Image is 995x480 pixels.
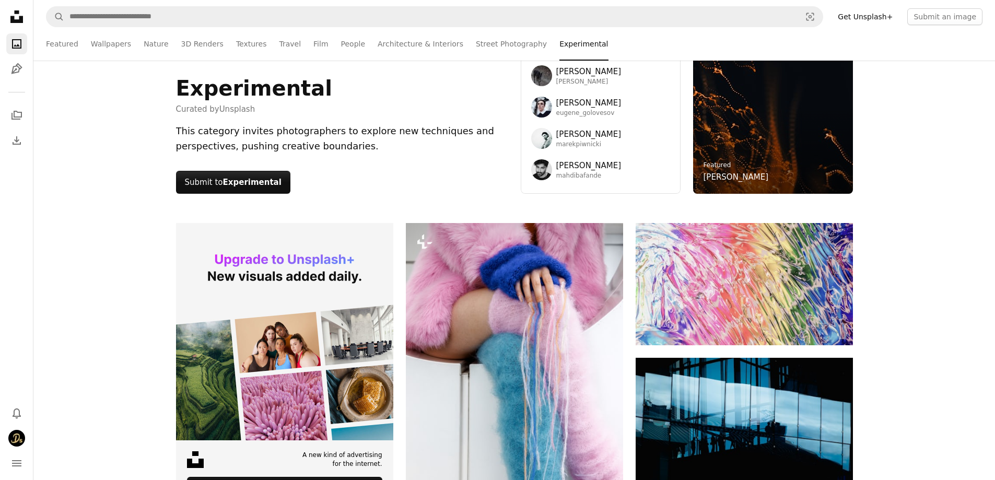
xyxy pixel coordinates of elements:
[531,97,670,118] a: Avatar of user Eugene Golovesov[PERSON_NAME]eugene_golovesov
[531,128,552,149] img: Avatar of user Marek Piwnicki
[176,223,393,440] img: file-1681422010450-279557756d6eimage
[798,7,823,27] button: Visual search
[832,8,899,25] a: Get Unsplash+
[6,453,27,474] button: Menu
[46,27,78,61] a: Featured
[556,97,622,109] span: [PERSON_NAME]
[176,171,290,194] button: Submit to Experimental
[6,428,27,449] button: Profile
[6,6,27,29] a: Home — Unsplash
[187,451,204,468] img: file-1631678316303-ed18b8b5cb9cimage
[636,279,853,288] a: Abstract rainbow colors with textured surface
[636,425,853,435] a: Modern building facade with glass reflections
[531,128,670,149] a: Avatar of user Marek Piwnicki[PERSON_NAME]marekpiwnicki
[704,171,769,183] a: [PERSON_NAME]
[181,27,224,61] a: 3D Renders
[531,159,670,180] a: Avatar of user Mahdi Bafande[PERSON_NAME]mahdibafande
[91,27,131,61] a: Wallpapers
[476,27,547,61] a: Street Photography
[556,78,622,86] span: [PERSON_NAME]
[144,27,168,61] a: Nature
[556,159,622,172] span: [PERSON_NAME]
[46,7,64,27] button: Search Unsplash
[556,141,622,149] span: marekpiwnicki
[313,27,328,61] a: Film
[279,27,301,61] a: Travel
[556,109,622,118] span: eugene_golovesov
[176,103,332,115] span: Curated by
[176,76,332,101] h1: Experimental
[704,161,731,169] a: Featured
[531,65,670,86] a: Avatar of user Wolfgang Hasselmann[PERSON_NAME][PERSON_NAME]
[219,104,255,114] a: Unsplash
[6,105,27,126] a: Collections
[907,8,982,25] button: Submit an image
[636,223,853,345] img: Abstract rainbow colors with textured surface
[406,354,623,364] a: Person wearing pink fur coat and blue leg warmers.
[8,430,25,447] img: Avatar of user nicky art
[236,27,267,61] a: Textures
[531,97,552,118] img: Avatar of user Eugene Golovesov
[302,451,382,469] span: A new kind of advertising for the internet.
[556,128,622,141] span: [PERSON_NAME]
[531,159,552,180] img: Avatar of user Mahdi Bafande
[6,403,27,424] button: Notifications
[6,33,27,54] a: Photos
[6,58,27,79] a: Illustrations
[176,124,508,154] div: This category invites photographers to explore new techniques and perspectives, pushing creative ...
[556,172,622,180] span: mahdibafande
[46,6,823,27] form: Find visuals sitewide
[378,27,463,61] a: Architecture & Interiors
[223,178,282,187] strong: Experimental
[531,65,552,86] img: Avatar of user Wolfgang Hasselmann
[6,130,27,151] a: Download History
[341,27,366,61] a: People
[556,65,622,78] span: [PERSON_NAME]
